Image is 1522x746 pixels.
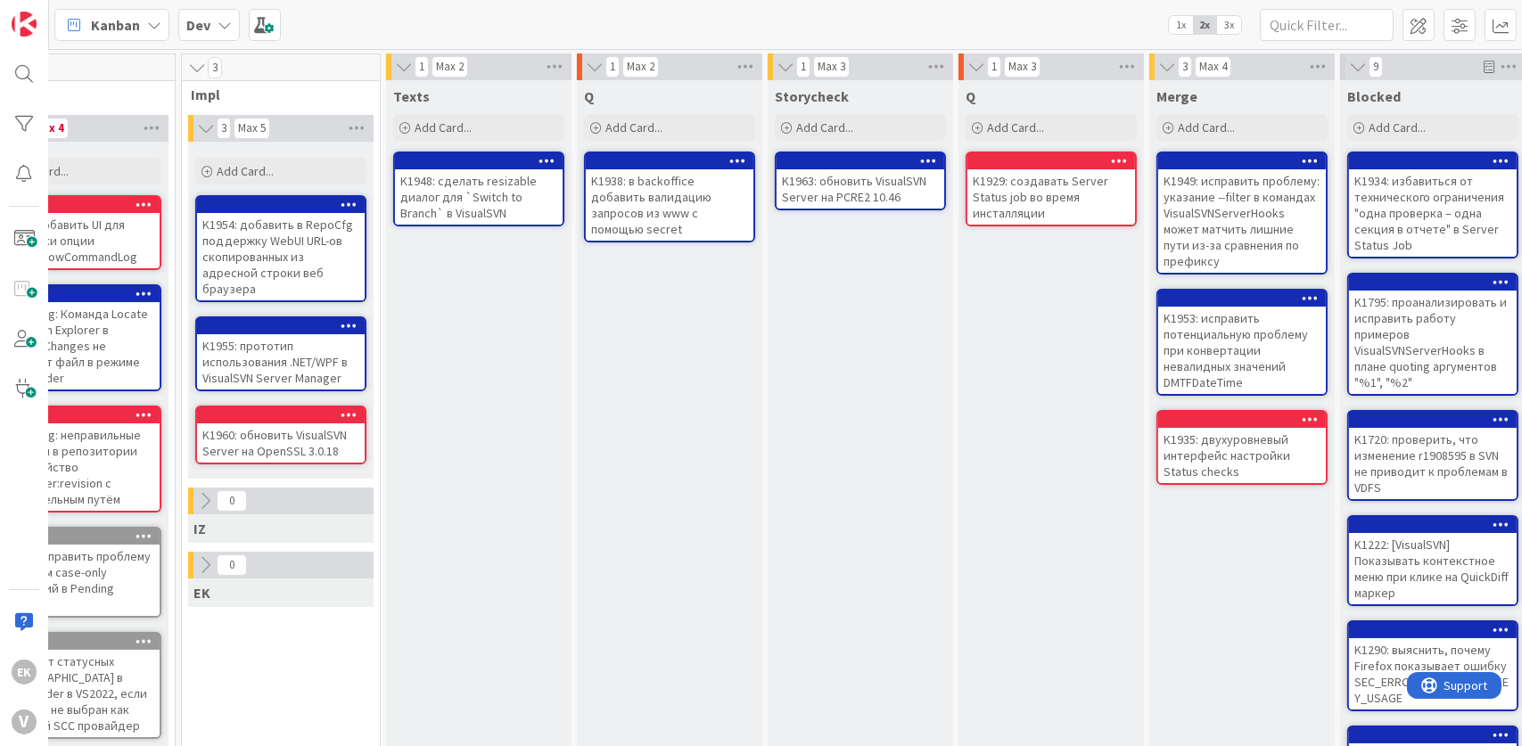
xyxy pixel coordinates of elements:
[217,118,231,139] span: 3
[1349,153,1517,257] div: K1934: избавиться от технического ограничения "одна проверка – одна секция в отчете" в Server Sta...
[1178,56,1192,78] span: 3
[12,709,37,734] div: V
[777,169,944,209] div: K1963: обновить VisualSVN Server на PCRE2 10.46
[987,56,1001,78] span: 1
[1349,428,1517,499] div: K1720: проверить, что изменение r1908595 в SVN не приводит к проблемам в VDFS
[1199,62,1227,71] div: Max 4
[1158,153,1326,273] div: K1949: исправить проблему: указание --filter в командах VisualSVNServerHooks может матчить лишние...
[1217,16,1241,34] span: 3x
[1347,87,1401,105] span: Blocked
[777,153,944,209] div: K1963: обновить VisualSVN Server на PCRE2 10.46
[966,87,975,105] span: Q
[1260,9,1394,41] input: Quick Filter...
[1349,517,1517,604] div: K1222: [VisualSVN] Показывать контекстное меню при клике на QuickDiff маркер
[395,153,563,225] div: K1948: сделать resizable диалог для `Switch to Branch` в VisualSVN
[1349,622,1517,709] div: K1290: выяснить, почему Firefox показывает ошибку SEC_ERROR_INADEQUATE_KEY_USAGE
[217,163,274,179] span: Add Card...
[191,86,358,103] span: Impl
[217,490,247,512] span: 0
[1158,169,1326,273] div: K1949: исправить проблему: указание --filter в командах VisualSVNServerHooks может матчить лишние...
[208,57,222,78] span: 3
[1369,119,1426,135] span: Add Card...
[12,660,37,685] div: EK
[1158,291,1326,394] div: K1953: исправить потенциальную проблему при конвертации невалидных значений DMTFDateTime
[197,334,365,389] div: K1955: прототип использования .NET/WPF в VisualSVN Server Manager
[193,584,210,602] span: EK
[197,318,365,389] div: K1955: прототип использования .NET/WPF в VisualSVN Server Manager
[1158,307,1326,394] div: K1953: исправить потенциальную проблему при конвертации невалидных значений DMTFDateTime
[605,56,620,78] span: 1
[586,169,753,241] div: K1938: в backoffice добавить валидацию запросов из www с помощью secret
[217,554,247,576] span: 0
[415,119,472,135] span: Add Card...
[1349,291,1517,394] div: K1795: проанализировать и исправить работу примеров VisualSVNServerHooks в плане quoting аргумент...
[1349,169,1517,257] div: K1934: избавиться от технического ограничения "одна проверка – одна секция в отчете" в Server Sta...
[1349,533,1517,604] div: K1222: [VisualSVN] Показывать контекстное меню при клике на QuickDiff маркер
[395,169,563,225] div: K1948: сделать resizable диалог для `Switch to Branch` в VisualSVN
[796,56,810,78] span: 1
[91,14,140,36] span: Kanban
[1156,87,1197,105] span: Merge
[775,87,849,105] span: Storycheck
[197,407,365,463] div: K1960: обновить VisualSVN Server на OpenSSL 3.0.18
[197,197,365,300] div: K1954: добавить в RepoCfg поддержку WebUI URL-ов скопированных из адресной строки веб браузера
[12,12,37,37] img: Visit kanbanzone.com
[1158,428,1326,483] div: K1935: двухуровневый интерфейс настройки Status checks
[393,87,430,105] span: Texts
[1369,56,1383,78] span: 9
[584,87,594,105] span: Q
[1178,119,1235,135] span: Add Card...
[37,3,81,24] span: Support
[796,119,853,135] span: Add Card...
[1349,412,1517,499] div: K1720: проверить, что изменение r1908595 в SVN не приводит к проблемам в VDFS
[987,119,1044,135] span: Add Card...
[415,56,429,78] span: 1
[1008,62,1036,71] div: Max 3
[1349,275,1517,394] div: K1795: проанализировать и исправить работу примеров VisualSVNServerHooks в плане quoting аргумент...
[1158,412,1326,483] div: K1935: двухуровневый интерфейс настройки Status checks
[967,153,1135,225] div: K1929: создавать Server Status job во время инсталляции
[627,62,654,71] div: Max 2
[186,16,210,34] b: Dev
[818,62,845,71] div: Max 3
[193,520,206,537] span: IZ
[967,169,1135,225] div: K1929: создавать Server Status job во время инсталляции
[1193,16,1217,34] span: 2x
[605,119,662,135] span: Add Card...
[197,213,365,300] div: K1954: добавить в RepoCfg поддержку WebUI URL-ов скопированных из адресной строки веб браузера
[1349,638,1517,709] div: K1290: выяснить, почему Firefox показывает ошибку SEC_ERROR_INADEQUATE_KEY_USAGE
[1169,16,1193,34] span: 1x
[197,423,365,463] div: K1960: обновить VisualSVN Server на OpenSSL 3.0.18
[586,153,753,241] div: K1938: в backoffice добавить валидацию запросов из www с помощью secret
[238,124,266,133] div: Max 5
[436,62,464,71] div: Max 2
